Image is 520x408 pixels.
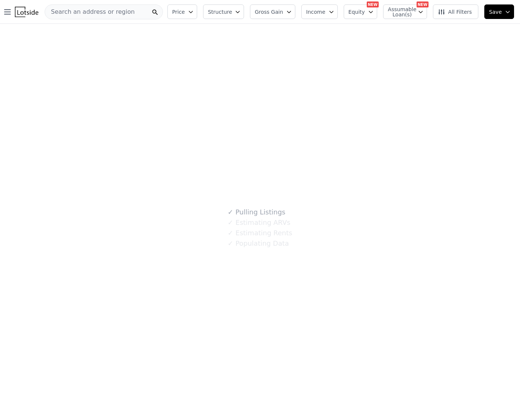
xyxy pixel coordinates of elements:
div: Populating Data [228,238,289,249]
button: Structure [203,4,244,19]
span: Assumable Loan(s) [388,7,412,17]
button: Income [301,4,338,19]
button: Gross Gain [250,4,295,19]
span: Search an address or region [45,7,135,16]
span: ✓ [228,219,233,226]
span: Save [489,8,502,16]
div: Estimating ARVs [228,217,290,228]
button: Save [484,4,514,19]
button: Equity [344,4,377,19]
div: Estimating Rents [228,228,292,238]
span: All Filters [438,8,472,16]
span: ✓ [228,229,233,237]
span: Price [172,8,185,16]
img: Lotside [15,7,38,17]
button: Assumable Loan(s) [383,4,427,19]
span: Equity [349,8,365,16]
div: NEW [417,1,428,7]
div: NEW [367,1,379,7]
span: Structure [208,8,232,16]
span: Gross Gain [255,8,283,16]
button: All Filters [433,4,478,19]
div: Pulling Listings [228,207,285,217]
span: ✓ [228,240,233,247]
button: Price [167,4,197,19]
span: ✓ [228,208,233,216]
span: Income [306,8,325,16]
